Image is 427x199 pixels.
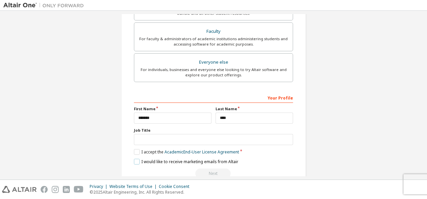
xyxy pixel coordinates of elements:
p: © 2025 Altair Engineering, Inc. All Rights Reserved. [90,189,193,195]
label: First Name [134,106,211,112]
label: I would like to receive marketing emails from Altair [134,159,238,164]
div: Faculty [138,27,289,36]
div: Website Terms of Use [109,184,159,189]
div: Your Profile [134,92,293,103]
label: Last Name [216,106,293,112]
a: Academic End-User License Agreement [164,149,239,155]
div: Provide a valid email to continue [134,169,293,179]
div: Privacy [90,184,109,189]
label: I accept the [134,149,239,155]
div: Cookie Consent [159,184,193,189]
img: Altair One [3,2,87,9]
img: facebook.svg [41,186,48,193]
div: For individuals, businesses and everyone else looking to try Altair software and explore our prod... [138,67,289,78]
div: For faculty & administrators of academic institutions administering students and accessing softwa... [138,36,289,47]
img: linkedin.svg [63,186,70,193]
label: Job Title [134,128,293,133]
img: youtube.svg [74,186,84,193]
div: Everyone else [138,58,289,67]
img: altair_logo.svg [2,186,37,193]
img: instagram.svg [52,186,59,193]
